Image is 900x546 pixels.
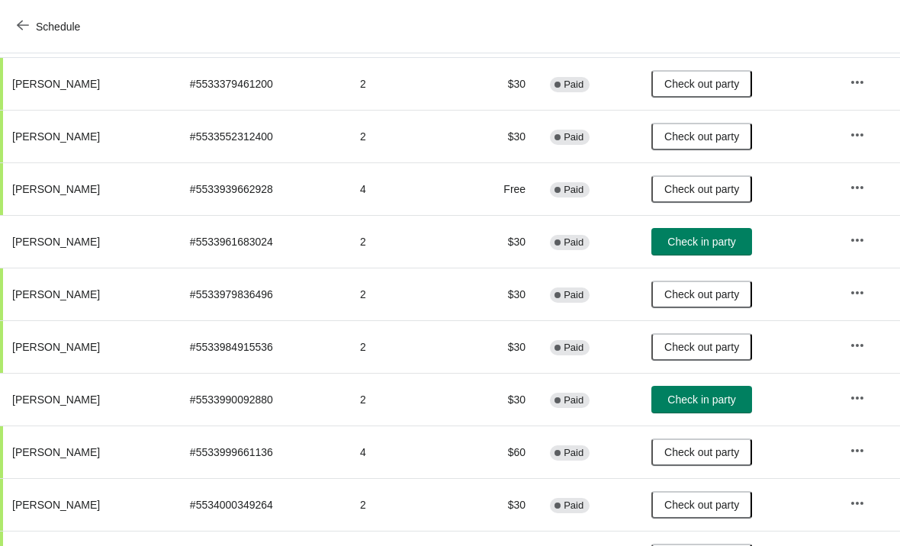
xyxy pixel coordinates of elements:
td: 2 [348,58,464,110]
button: Check out party [651,175,752,203]
td: # 5533979836496 [178,268,348,320]
td: 2 [348,320,464,373]
span: Check out party [664,341,739,353]
button: Check out party [651,70,752,98]
td: # 5533552312400 [178,110,348,162]
span: [PERSON_NAME] [12,130,100,143]
span: Check in party [667,236,735,248]
td: # 5533984915536 [178,320,348,373]
td: 4 [348,162,464,215]
td: $30 [464,110,538,162]
span: [PERSON_NAME] [12,499,100,511]
td: # 5533999661136 [178,426,348,478]
span: [PERSON_NAME] [12,183,100,195]
span: Check out party [664,499,739,511]
td: # 5533379461200 [178,58,348,110]
span: Paid [564,79,583,91]
td: $30 [464,373,538,426]
button: Schedule [8,13,92,40]
td: Free [464,162,538,215]
span: Paid [564,499,583,512]
span: [PERSON_NAME] [12,393,100,406]
span: [PERSON_NAME] [12,446,100,458]
td: $60 [464,426,538,478]
button: Check out party [651,438,752,466]
button: Check out party [651,123,752,150]
span: [PERSON_NAME] [12,341,100,353]
span: Check out party [664,446,739,458]
span: Check out party [664,288,739,300]
span: Check out party [664,78,739,90]
td: # 5533961683024 [178,215,348,268]
button: Check out party [651,281,752,308]
span: Paid [564,131,583,143]
td: # 5534000349264 [178,478,348,531]
td: 2 [348,110,464,162]
span: Paid [564,394,583,406]
td: $30 [464,268,538,320]
span: Paid [564,236,583,249]
td: $30 [464,320,538,373]
td: 2 [348,478,464,531]
button: Check out party [651,491,752,519]
span: [PERSON_NAME] [12,236,100,248]
td: $30 [464,58,538,110]
button: Check in party [651,228,752,255]
button: Check in party [651,386,752,413]
td: # 5533990092880 [178,373,348,426]
td: $30 [464,478,538,531]
span: [PERSON_NAME] [12,288,100,300]
span: [PERSON_NAME] [12,78,100,90]
td: 4 [348,426,464,478]
td: $30 [464,215,538,268]
td: 2 [348,373,464,426]
button: Check out party [651,333,752,361]
span: Paid [564,447,583,459]
span: Check out party [664,183,739,195]
span: Check in party [667,393,735,406]
span: Paid [564,342,583,354]
span: Check out party [664,130,739,143]
td: # 5533939662928 [178,162,348,215]
td: 2 [348,215,464,268]
td: 2 [348,268,464,320]
span: Paid [564,184,583,196]
span: Schedule [36,21,80,33]
span: Paid [564,289,583,301]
